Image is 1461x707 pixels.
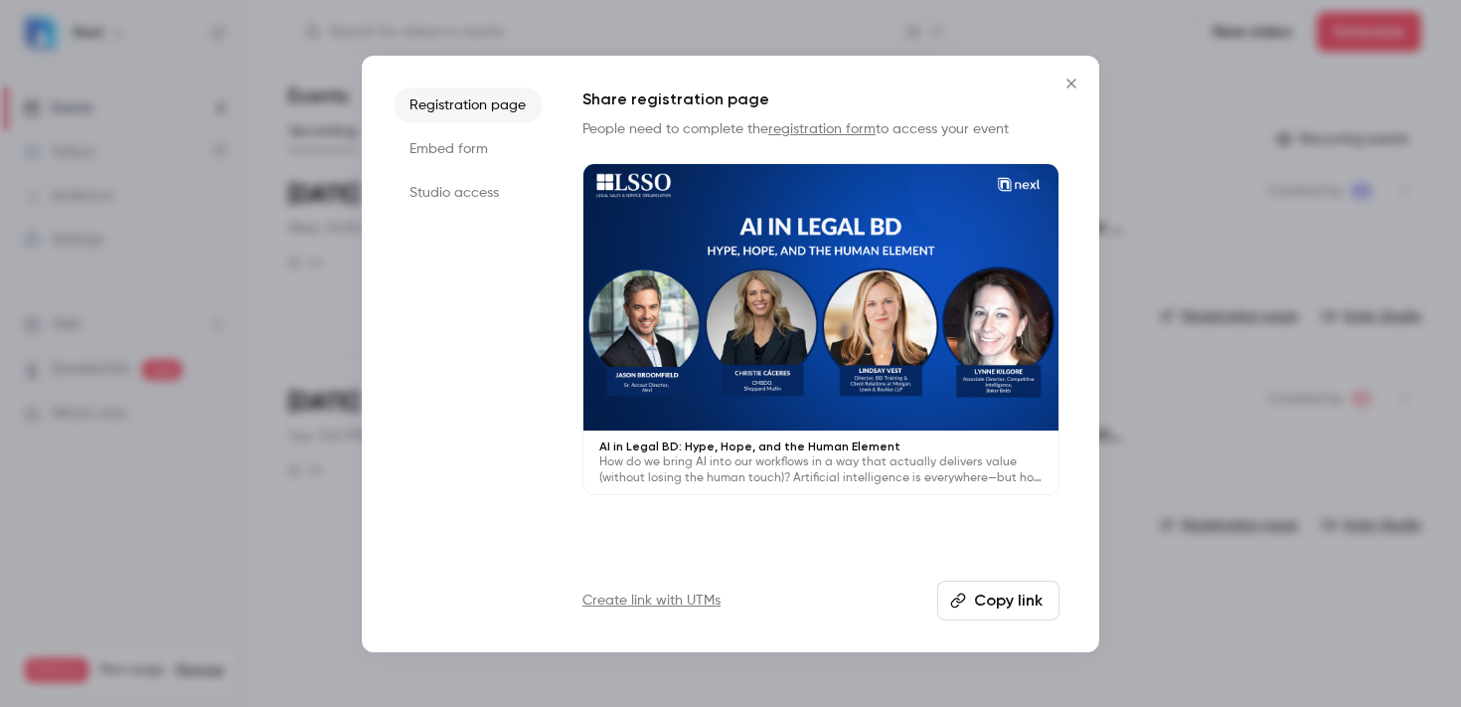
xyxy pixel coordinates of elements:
[582,591,721,611] a: Create link with UTMs
[768,122,876,136] a: registration form
[599,454,1043,486] p: How do we bring AI into our workflows in a way that actually delivers value (without losing the h...
[937,581,1059,620] button: Copy link
[599,439,1043,454] p: AI in Legal BD: Hype, Hope, and the Human Element
[394,175,543,211] li: Studio access
[394,88,543,123] li: Registration page
[582,163,1059,496] a: AI in Legal BD: Hype, Hope, and the Human ElementHow do we bring AI into our workflows in a way t...
[1052,64,1091,103] button: Close
[394,131,543,167] li: Embed form
[582,88,1059,111] h1: Share registration page
[582,119,1059,139] p: People need to complete the to access your event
